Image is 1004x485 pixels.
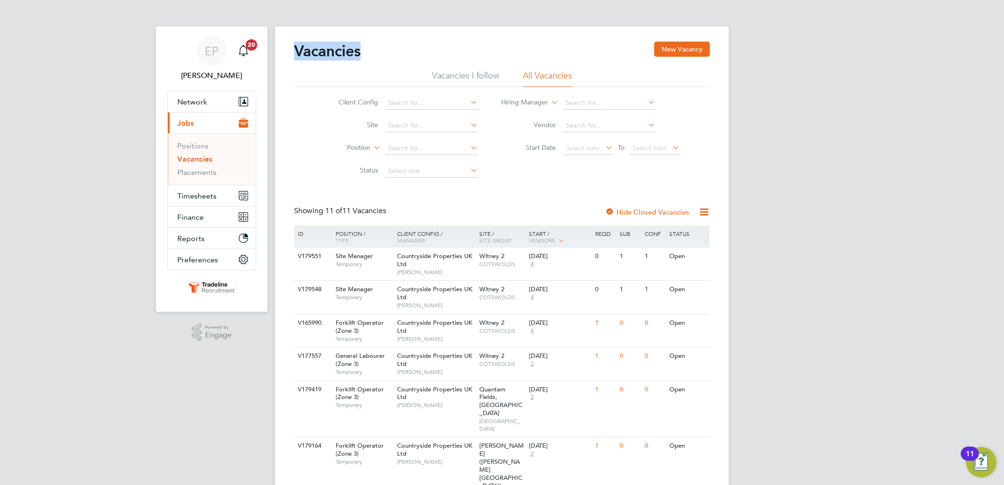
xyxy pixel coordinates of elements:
span: 4 [529,327,535,335]
div: 0 [618,314,642,332]
div: [DATE] [529,352,590,360]
div: [DATE] [529,319,590,327]
div: 11 [966,454,974,466]
div: 1 [593,347,617,365]
span: COTSWOLDS [480,327,525,335]
span: Temporary [336,335,392,343]
label: Status [324,166,379,174]
div: Status [667,225,709,242]
input: Search for... [563,119,656,132]
div: Position / [329,225,395,248]
span: 20 [246,39,257,51]
span: Countryside Properties UK Ltd [397,319,472,335]
span: Temporary [336,368,392,376]
input: Search for... [385,119,478,132]
span: Site Manager [336,252,373,260]
div: 0 [642,437,667,455]
button: Reports [168,228,256,249]
div: Open [667,347,709,365]
button: Preferences [168,249,256,270]
span: 11 of [325,206,342,216]
div: 0 [593,281,617,298]
img: tradelinerecruitment-logo-retina.png [187,280,236,295]
span: [PERSON_NAME] [397,335,475,343]
button: New Vacancy [654,42,710,57]
div: 1 [618,281,642,298]
span: 2 [529,450,535,458]
span: Forklift Operator (Zone 3) [336,385,384,401]
div: Showing [294,206,388,216]
a: Positions [177,141,208,150]
span: Network [177,97,207,106]
input: Search for... [385,96,478,110]
div: 1 [593,314,617,332]
span: Temporary [336,458,392,466]
span: Countryside Properties UK Ltd [397,352,472,368]
button: Jobs [168,113,256,133]
span: Witney 2 [480,352,505,360]
a: EP[PERSON_NAME] [167,36,256,81]
span: [PERSON_NAME] [397,401,475,409]
div: 0 [618,381,642,398]
input: Search for... [563,96,656,110]
button: Open Resource Center, 11 new notifications [966,447,996,477]
span: Site Manager [336,285,373,293]
div: [DATE] [529,252,590,260]
button: Timesheets [168,185,256,206]
label: Position [316,143,371,153]
div: V179419 [295,381,329,398]
div: V179164 [295,437,329,455]
span: [PERSON_NAME] [397,458,475,466]
span: COTSWOLDS [480,260,525,268]
div: 1 [642,248,667,265]
div: Open [667,314,709,332]
nav: Main navigation [156,26,268,312]
div: [DATE] [529,286,590,294]
span: COTSWOLDS [480,294,525,301]
div: 0 [618,437,642,455]
a: 20 [234,36,253,66]
span: 4 [529,260,535,268]
div: Conf [642,225,667,242]
span: Preferences [177,255,218,264]
div: Start / [527,225,593,249]
div: Open [667,437,709,455]
span: Forklift Operator (Zone 3) [336,442,384,458]
span: Timesheets [177,191,216,200]
span: [PERSON_NAME] [397,268,475,276]
span: Vendors [529,236,555,244]
span: Witney 2 [480,285,505,293]
div: 0 [593,248,617,265]
div: 0 [618,347,642,365]
a: Vacancies [177,155,212,164]
span: Countryside Properties UK Ltd [397,285,472,301]
div: 1 [642,281,667,298]
span: 2 [529,393,535,401]
label: Hide Closed Vacancies [605,208,689,217]
span: Temporary [336,401,392,409]
div: ID [295,225,329,242]
div: [DATE] [529,386,590,394]
div: Sub [618,225,642,242]
h2: Vacancies [294,42,361,61]
span: Select date [633,144,667,152]
span: Engage [205,331,232,339]
span: Temporary [336,260,392,268]
span: Countryside Properties UK Ltd [397,385,472,401]
span: COTSWOLDS [480,360,525,368]
div: Open [667,381,709,398]
button: Finance [168,207,256,227]
div: Open [667,281,709,298]
a: Placements [177,168,216,177]
input: Search for... [385,142,478,155]
button: Network [168,91,256,112]
span: Reports [177,234,205,243]
div: 1 [618,248,642,265]
span: Temporary [336,294,392,301]
label: Hiring Manager [494,98,548,107]
span: Finance [177,213,204,222]
div: Client Config / [395,225,477,248]
div: 0 [642,314,667,332]
li: Vacancies I follow [432,70,499,87]
span: [GEOGRAPHIC_DATA] [480,417,525,432]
